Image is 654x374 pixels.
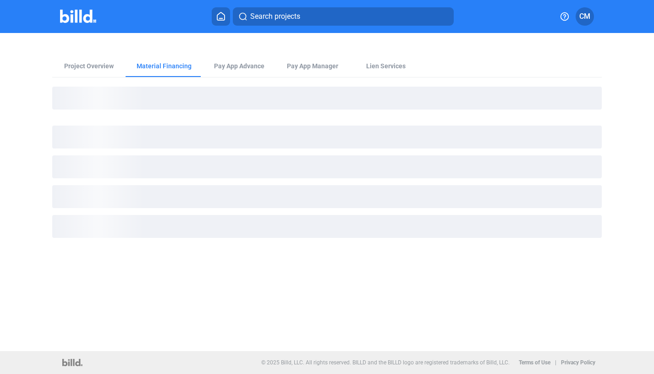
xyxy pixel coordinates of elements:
[52,185,602,208] div: loading
[52,126,602,148] div: loading
[52,155,602,178] div: loading
[519,359,550,366] b: Terms of Use
[561,359,595,366] b: Privacy Policy
[137,61,192,71] div: Material Financing
[52,215,602,238] div: loading
[287,61,338,71] span: Pay App Manager
[52,87,602,110] div: loading
[62,359,82,366] img: logo
[64,61,114,71] div: Project Overview
[233,7,454,26] button: Search projects
[214,61,264,71] div: Pay App Advance
[555,359,556,366] p: |
[250,11,300,22] span: Search projects
[576,7,594,26] button: CM
[366,61,406,71] div: Lien Services
[579,11,590,22] span: CM
[261,359,510,366] p: © 2025 Billd, LLC. All rights reserved. BILLD and the BILLD logo are registered trademarks of Bil...
[60,10,96,23] img: Billd Company Logo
